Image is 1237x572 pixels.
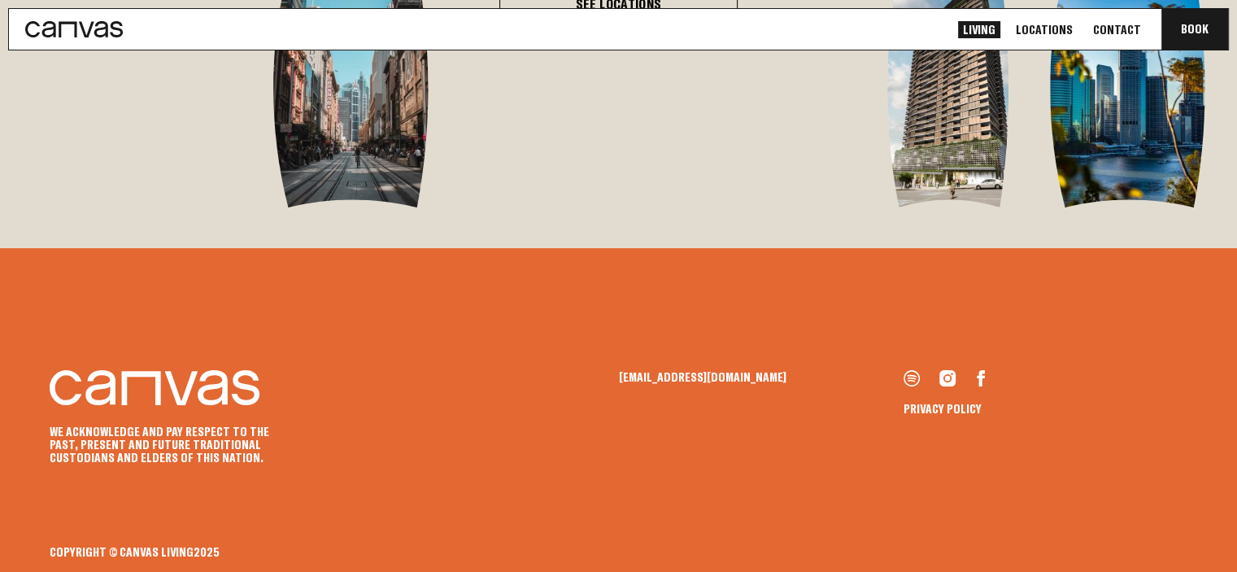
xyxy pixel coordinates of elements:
[50,545,1188,558] div: Copyright © Canvas Living 2025
[958,21,1000,38] a: Living
[619,370,904,383] a: [EMAIL_ADDRESS][DOMAIN_NAME]
[1161,9,1228,50] button: Book
[1011,21,1078,38] a: Locations
[1088,21,1146,38] a: Contact
[50,425,294,464] p: We acknowledge and pay respect to the past, present and future Traditional Custodians and Elders ...
[904,402,982,415] a: Privacy Policy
